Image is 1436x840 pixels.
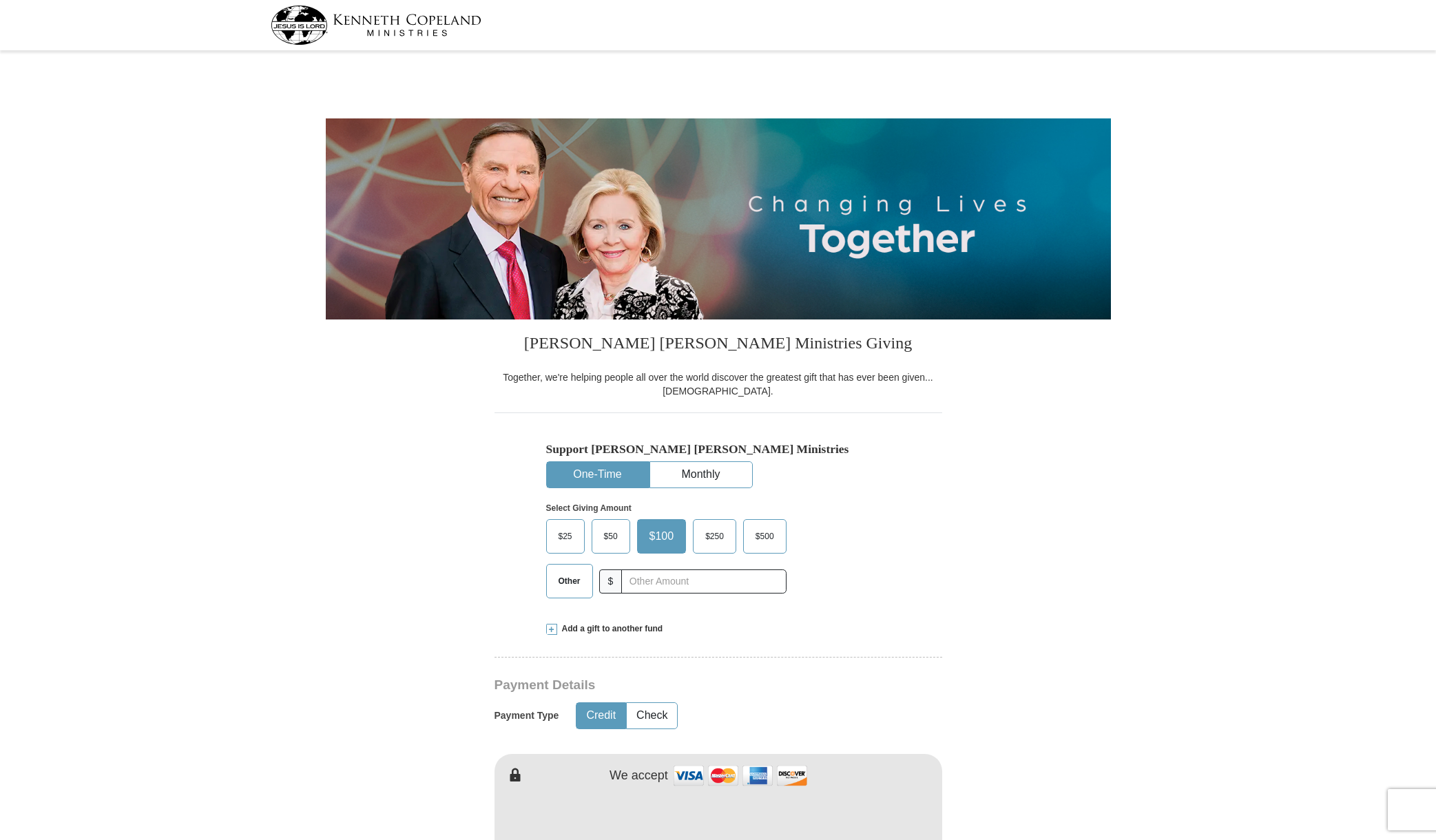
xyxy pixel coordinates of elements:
button: Monthly [650,462,752,487]
img: kcm-header-logo.svg [271,6,481,45]
span: $50 [597,526,625,547]
span: Add a gift to another fund [557,623,663,635]
h5: Payment Type [495,710,559,722]
span: Other [552,571,587,591]
span: $ [599,569,623,594]
button: Check [627,703,677,728]
div: Together, we're helping people all over the world discover the greatest gift that has ever been g... [495,370,942,398]
span: $100 [643,526,681,547]
span: $25 [552,526,579,547]
strong: Select Giving Amount [546,503,632,513]
span: $250 [698,526,731,547]
img: credit cards accepted [672,761,809,790]
span: $500 [749,526,781,547]
h3: [PERSON_NAME] [PERSON_NAME] Ministries Giving [495,319,942,370]
input: Other Amount [621,569,786,594]
button: Credit [576,703,625,728]
h4: We accept [610,768,668,784]
h3: Payment Details [495,678,846,693]
button: One-Time [547,462,649,487]
h5: Support [PERSON_NAME] [PERSON_NAME] Ministries [546,442,891,456]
